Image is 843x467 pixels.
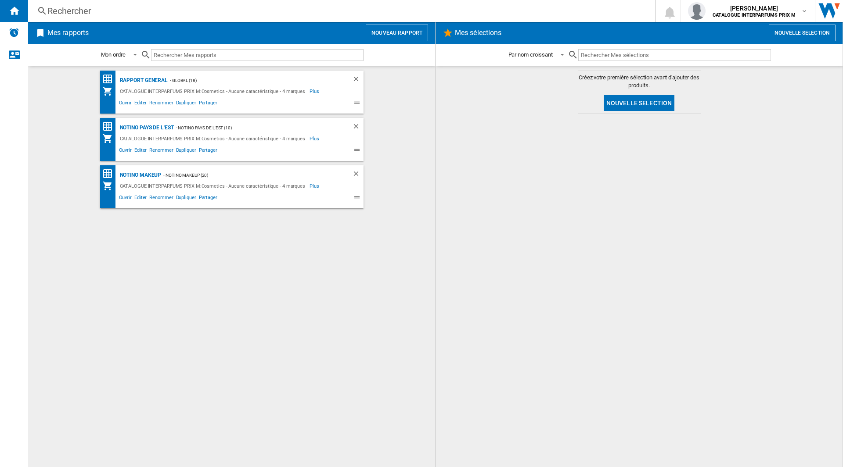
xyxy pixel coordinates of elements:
div: CATALOGUE INTERPARFUMS PRIX M:Cosmetics - Aucune caractéristique - 4 marques [118,133,310,144]
div: CATALOGUE INTERPARFUMS PRIX M:Cosmetics - Aucune caractéristique - 4 marques [118,181,310,191]
h2: Mes sélections [453,25,503,41]
div: Rapport general [118,75,168,86]
div: Par nom croissant [508,51,553,58]
span: Ouvrir [118,193,133,204]
button: Nouvelle selection [769,25,836,41]
span: Partager [198,193,219,204]
div: Notino pays de l'est [118,122,174,133]
span: Renommer [148,193,174,204]
span: [PERSON_NAME] [713,4,796,13]
span: Dupliquer [175,99,198,109]
input: Rechercher Mes sélections [578,49,771,61]
div: Mon ordre [101,51,126,58]
span: Editer [133,193,148,204]
span: Plus [310,133,321,144]
div: Rechercher [47,5,632,17]
span: Partager [198,99,219,109]
span: Renommer [148,146,174,157]
button: Nouvelle selection [604,95,675,111]
span: Dupliquer [175,146,198,157]
div: Mon assortiment [102,86,118,96]
div: Classement des prix [102,168,118,179]
span: Plus [310,86,321,96]
div: Supprimer [352,170,364,181]
input: Rechercher Mes rapports [151,49,364,61]
span: Ouvrir [118,146,133,157]
span: Editer [133,146,148,157]
div: CATALOGUE INTERPARFUMS PRIX M:Cosmetics - Aucune caractéristique - 4 marques [118,86,310,96]
span: Plus [310,181,321,191]
div: Notino Makeup [118,170,162,181]
button: Nouveau rapport [366,25,428,41]
h2: Mes rapports [46,25,90,41]
div: Mon assortiment [102,133,118,144]
span: Ouvrir [118,99,133,109]
div: Supprimer [352,75,364,86]
b: CATALOGUE INTERPARFUMS PRIX M [713,12,796,18]
img: profile.jpg [688,2,706,20]
span: Editer [133,99,148,109]
div: - Notino makeup (20) [161,170,334,181]
span: Dupliquer [175,193,198,204]
div: - Notino pays de l'est (10) [174,122,335,133]
div: Supprimer [352,122,364,133]
div: Classement des prix [102,74,118,85]
img: alerts-logo.svg [9,27,19,38]
span: Partager [198,146,219,157]
span: Renommer [148,99,174,109]
div: Classement des prix [102,121,118,132]
span: Créez votre première sélection avant d'ajouter des produits. [578,74,701,89]
div: Mon assortiment [102,181,118,191]
div: - Global (18) [168,75,334,86]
